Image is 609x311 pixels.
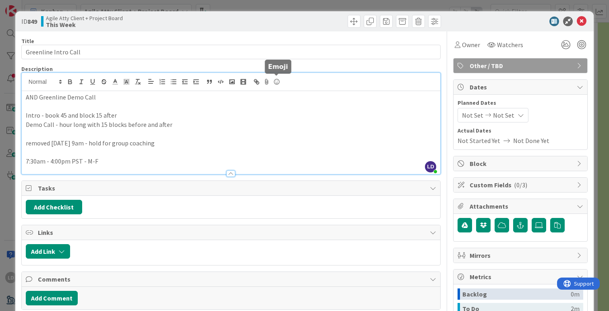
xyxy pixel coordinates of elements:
[26,157,436,166] p: 7:30am - 4:00pm PST - M-F
[38,274,426,284] span: Comments
[513,136,549,145] span: Not Done Yet
[26,200,82,214] button: Add Checklist
[26,244,70,259] button: Add Link
[17,1,37,11] span: Support
[470,180,573,190] span: Custom Fields
[493,110,514,120] span: Not Set
[514,181,527,189] span: ( 0/3 )
[497,40,523,50] span: Watchers
[21,45,441,59] input: type card name here...
[470,61,573,70] span: Other / TBD
[470,251,573,260] span: Mirrors
[571,288,580,300] div: 0m
[268,63,288,70] h5: Emoji
[26,291,78,305] button: Add Comment
[462,40,480,50] span: Owner
[26,111,436,120] p: Intro - book 45 and block 15 after
[38,228,426,237] span: Links
[458,99,583,107] span: Planned Dates
[26,120,436,129] p: Demo Call - hour long with 15 blocks before and after
[462,288,571,300] div: Backlog
[21,17,37,26] span: ID
[425,161,436,172] span: LD
[470,159,573,168] span: Block
[38,183,426,193] span: Tasks
[21,37,34,45] label: Title
[27,17,37,25] b: 849
[21,65,53,73] span: Description
[470,82,573,92] span: Dates
[458,136,500,145] span: Not Started Yet
[46,15,123,21] span: Agile Atty Client + Project Board
[46,21,123,28] b: This Week
[26,93,436,102] p: AND Greenline Demo Call
[26,139,436,148] p: removed [DATE] 9am - hold for group coaching
[458,126,583,135] span: Actual Dates
[462,110,483,120] span: Not Set
[470,201,573,211] span: Attachments
[470,272,573,282] span: Metrics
